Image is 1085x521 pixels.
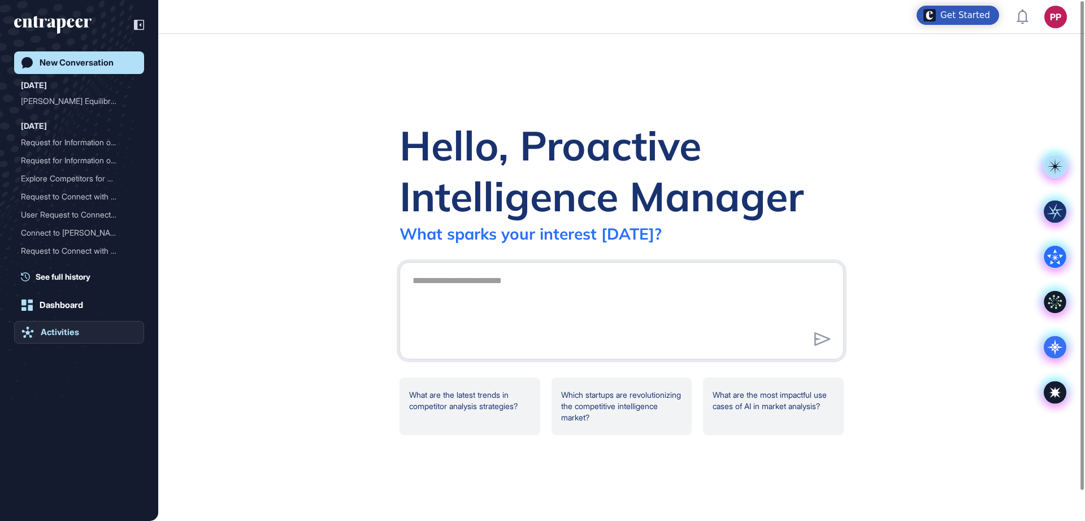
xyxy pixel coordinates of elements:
[400,120,844,222] div: Hello, Proactive Intelligence Manager
[14,321,144,344] a: Activities
[21,206,128,224] div: User Request to Connect w...
[21,119,47,133] div: [DATE]
[940,10,990,21] div: Get Started
[14,51,144,74] a: New Conversation
[21,151,128,170] div: Request for Information o...
[14,294,144,316] a: Dashboard
[21,224,137,242] div: Connect to Nash
[21,260,137,278] div: Request to Connect with Nash
[923,9,936,21] img: launcher-image-alternative-text
[41,327,79,337] div: Activities
[21,133,137,151] div: Request for Information on Nash
[21,92,137,110] div: Nash Equilibrium or John Nash Inquiry
[14,16,92,34] div: entrapeer-logo
[917,6,999,25] div: Open Get Started checklist
[552,377,692,435] div: Which startups are revolutionizing the competitive intelligence market?
[21,206,137,224] div: User Request to Connect with Nash
[21,224,128,242] div: Connect to [PERSON_NAME]
[21,242,137,260] div: Request to Connect with Nash
[36,271,90,283] span: See full history
[400,224,662,244] div: What sparks your interest [DATE]?
[21,260,128,278] div: Request to Connect with N...
[21,133,128,151] div: Request for Information o...
[703,377,844,435] div: What are the most impactful use cases of AI in market analysis?
[400,377,540,435] div: What are the latest trends in competitor analysis strategies?
[21,92,128,110] div: [PERSON_NAME] Equilibrium or [PERSON_NAME] ...
[21,151,137,170] div: Request for Information on Nash
[40,300,83,310] div: Dashboard
[21,170,137,188] div: Explore Competitors for Tahsildar.com.tr
[21,79,47,92] div: [DATE]
[21,188,137,206] div: Request to Connect with Nash
[21,188,128,206] div: Request to Connect with N...
[21,271,144,283] a: See full history
[40,58,114,68] div: New Conversation
[21,170,128,188] div: Explore Competitors for T...
[1044,6,1067,28] button: PP
[21,242,128,260] div: Request to Connect with N...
